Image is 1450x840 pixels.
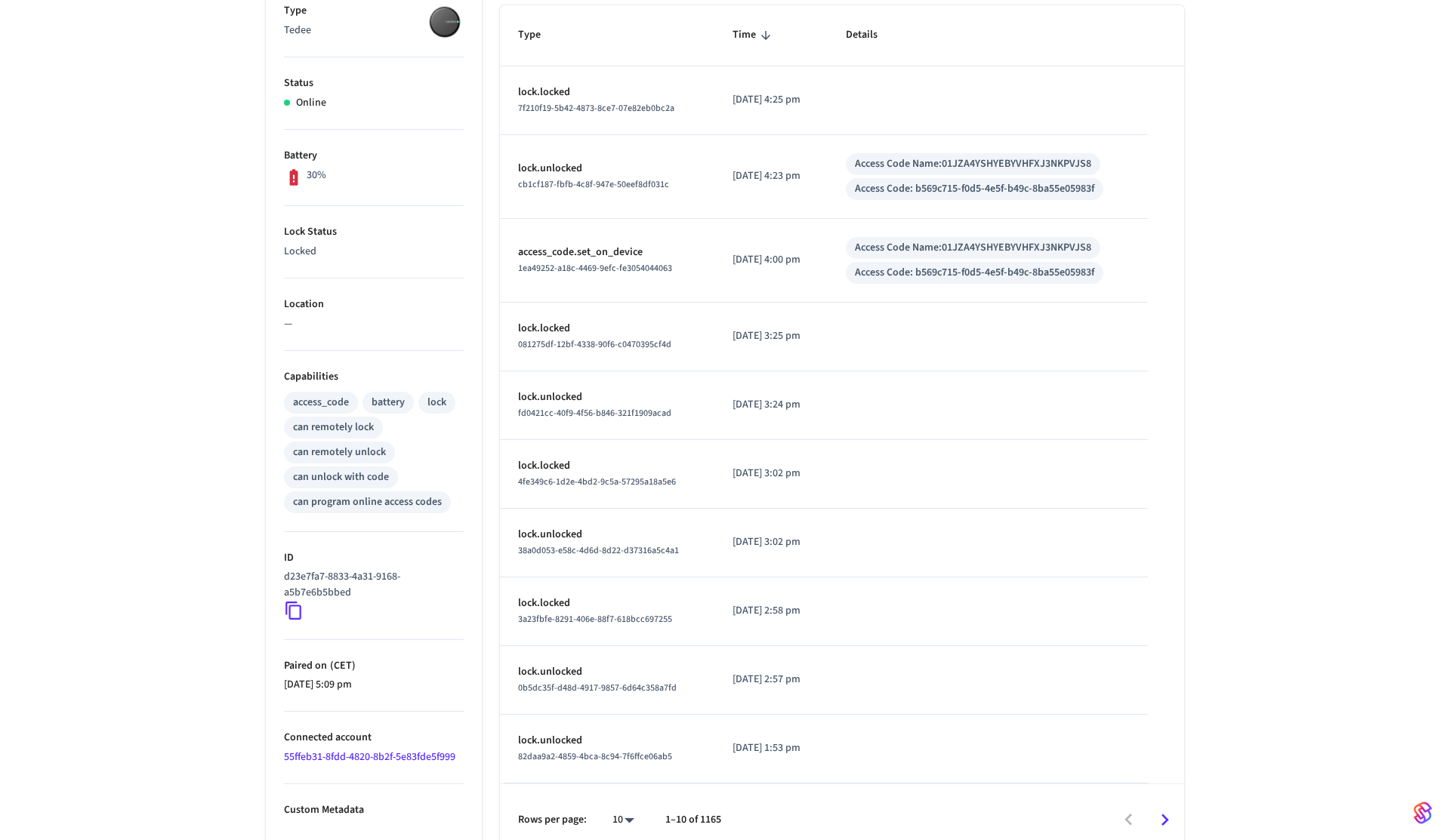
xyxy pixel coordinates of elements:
div: can remotely unlock [293,445,386,460]
div: Access Code Name: 01JZA4YSHYEBYVHFXJ3NKPVJS8 [855,156,1091,172]
div: can remotely lock [293,420,374,435]
span: fd0421cc-40f9-4f56-b846-321f1909acad [518,407,671,420]
p: lock.unlocked [518,389,696,405]
p: lock.locked [518,85,696,100]
p: lock.locked [518,321,696,337]
p: [DATE] 3:24 pm [733,397,810,413]
p: Type [284,3,464,19]
p: Capabilities [284,369,464,385]
span: 4fe349c6-1d2e-4bd2-9c5a-57295a18a5e6 [518,475,676,488]
span: Details [846,23,897,47]
p: [DATE] 4:23 pm [733,168,810,184]
p: Rows per page: [518,812,587,828]
p: [DATE] 2:58 pm [733,603,810,619]
p: 1–10 of 1165 [665,812,721,828]
span: 82daa9a2-4859-4bca-8c94-7f6ffce06ab5 [518,750,672,763]
span: 3a23fbfe-8291-406e-88f7-618bcc697255 [518,613,672,626]
p: [DATE] 3:02 pm [733,534,810,550]
span: ( CET ) [327,658,356,673]
div: access_code [293,395,349,411]
p: lock.locked [518,595,696,611]
div: Access Code: b569c715-f0d5-4e5f-b49c-8ba55e05983f [855,181,1094,197]
p: 30% [307,168,326,183]
img: SeamLogoGradient.69752ec5.svg [1414,801,1432,825]
p: — [284,316,464,332]
p: [DATE] 2:57 pm [733,672,810,688]
p: [DATE] 1:53 pm [733,740,810,756]
table: sticky table [500,5,1184,783]
div: can program online access codes [293,494,442,510]
span: 0b5dc35f-d48d-4917-9857-6d64c358a7fd [518,682,677,694]
p: [DATE] 3:02 pm [733,466,810,482]
div: Access Code: b569c715-f0d5-4e5f-b49c-8ba55e05983f [855,265,1094,281]
p: [DATE] 3:25 pm [733,328,810,344]
a: 55ffeb31-8fdd-4820-8b2f-5e83fde5f999 [284,749,455,765]
p: Lock Status [284,224,464,240]
button: Go to next page [1147,802,1183,838]
span: Type [518,23,560,47]
p: lock.locked [518,458,696,474]
p: [DATE] 5:09 pm [284,677,464,693]
img: Tedee Smart Lock [426,3,464,41]
p: lock.unlocked [518,733,696,749]
p: Custom Metadata [284,802,464,818]
p: Location [284,297,464,312]
p: Locked [284,244,464,260]
p: lock.unlocked [518,161,696,177]
div: lock [427,395,446,411]
div: can unlock with code [293,469,389,485]
span: cb1cf187-fbfb-4c8f-947e-50eef8df031c [518,178,669,191]
span: Time [733,23,776,47]
p: Battery [284,148,464,164]
div: 10 [605,809,641,831]
span: 38a0d053-e58c-4d6d-8d22-d37316a5c4a1 [518,544,679,557]
p: d23e7fa7-8833-4a31-9168-a5b7e6b5bbed [284,569,458,601]
span: 7f210f19-5b42-4873-8ce7-07e82eb0bc2a [518,102,674,115]
p: Tedee [284,23,464,38]
p: ID [284,550,464,566]
p: lock.unlocked [518,527,696,543]
p: access_code.set_on_device [518,245,696,260]
p: Status [284,75,464,91]
p: lock.unlocked [518,664,696,680]
div: battery [372,395,405,411]
p: Paired on [284,658,464,674]
span: 081275df-12bf-4338-90f6-c0470395cf4d [518,338,671,351]
span: 1ea49252-a18c-4469-9efc-fe3054044063 [518,262,672,275]
p: [DATE] 4:00 pm [733,252,810,268]
div: Access Code Name: 01JZA4YSHYEBYVHFXJ3NKPVJS8 [855,240,1091,256]
p: Online [296,95,326,111]
p: Connected account [284,730,464,746]
p: [DATE] 4:25 pm [733,92,810,108]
